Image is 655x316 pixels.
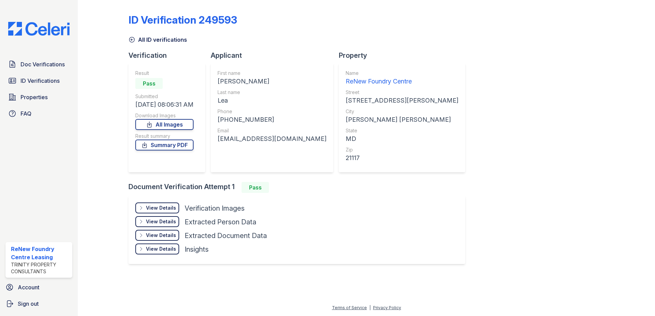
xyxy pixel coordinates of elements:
[3,22,75,36] img: CE_Logo_Blue-a8612792a0a2168367f1c8372b55b34899dd931a85d93a1a3d3e32e68fde9ad4.png
[185,231,267,240] div: Extracted Document Data
[146,218,176,225] div: View Details
[346,134,458,144] div: MD
[135,133,194,140] div: Result summary
[18,300,39,308] span: Sign out
[146,232,176,239] div: View Details
[135,70,194,77] div: Result
[218,134,326,144] div: [EMAIL_ADDRESS][DOMAIN_NAME]
[373,305,401,310] a: Privacy Policy
[5,57,72,71] a: Doc Verifications
[346,96,458,105] div: [STREET_ADDRESS][PERSON_NAME]
[18,283,39,291] span: Account
[369,305,371,310] div: |
[346,115,458,124] div: [PERSON_NAME] [PERSON_NAME]
[346,146,458,153] div: Zip
[21,60,65,68] span: Doc Verifications
[21,93,48,101] span: Properties
[11,245,70,261] div: ReNew Foundry Centre Leasing
[211,51,339,60] div: Applicant
[218,89,326,96] div: Last name
[146,205,176,211] div: View Details
[346,153,458,163] div: 21117
[185,217,256,227] div: Extracted Person Data
[21,77,60,85] span: ID Verifications
[218,96,326,105] div: Lea
[135,140,194,150] a: Summary PDF
[146,246,176,252] div: View Details
[5,107,72,120] a: FAQ
[346,77,458,86] div: ReNew Foundry Centre
[128,182,471,193] div: Document Verification Attempt 1
[346,89,458,96] div: Street
[346,70,458,86] a: Name ReNew Foundry Centre
[185,203,245,213] div: Verification Images
[11,261,70,275] div: Trinity Property Consultants
[218,108,326,115] div: Phone
[21,109,32,118] span: FAQ
[5,74,72,88] a: ID Verifications
[135,100,194,109] div: [DATE] 08:06:31 AM
[218,70,326,77] div: First name
[332,305,367,310] a: Terms of Service
[3,297,75,311] a: Sign out
[135,78,163,89] div: Pass
[128,14,237,26] div: ID Verification 249593
[128,36,187,44] a: All ID verifications
[185,245,209,254] div: Insights
[218,115,326,124] div: [PHONE_NUMBER]
[218,77,326,86] div: [PERSON_NAME]
[135,93,194,100] div: Submitted
[339,51,471,60] div: Property
[3,280,75,294] a: Account
[346,108,458,115] div: City
[242,182,269,193] div: Pass
[5,90,72,104] a: Properties
[218,127,326,134] div: Email
[346,127,458,134] div: State
[128,51,211,60] div: Verification
[135,119,194,130] a: All Images
[346,70,458,77] div: Name
[135,112,194,119] div: Download Images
